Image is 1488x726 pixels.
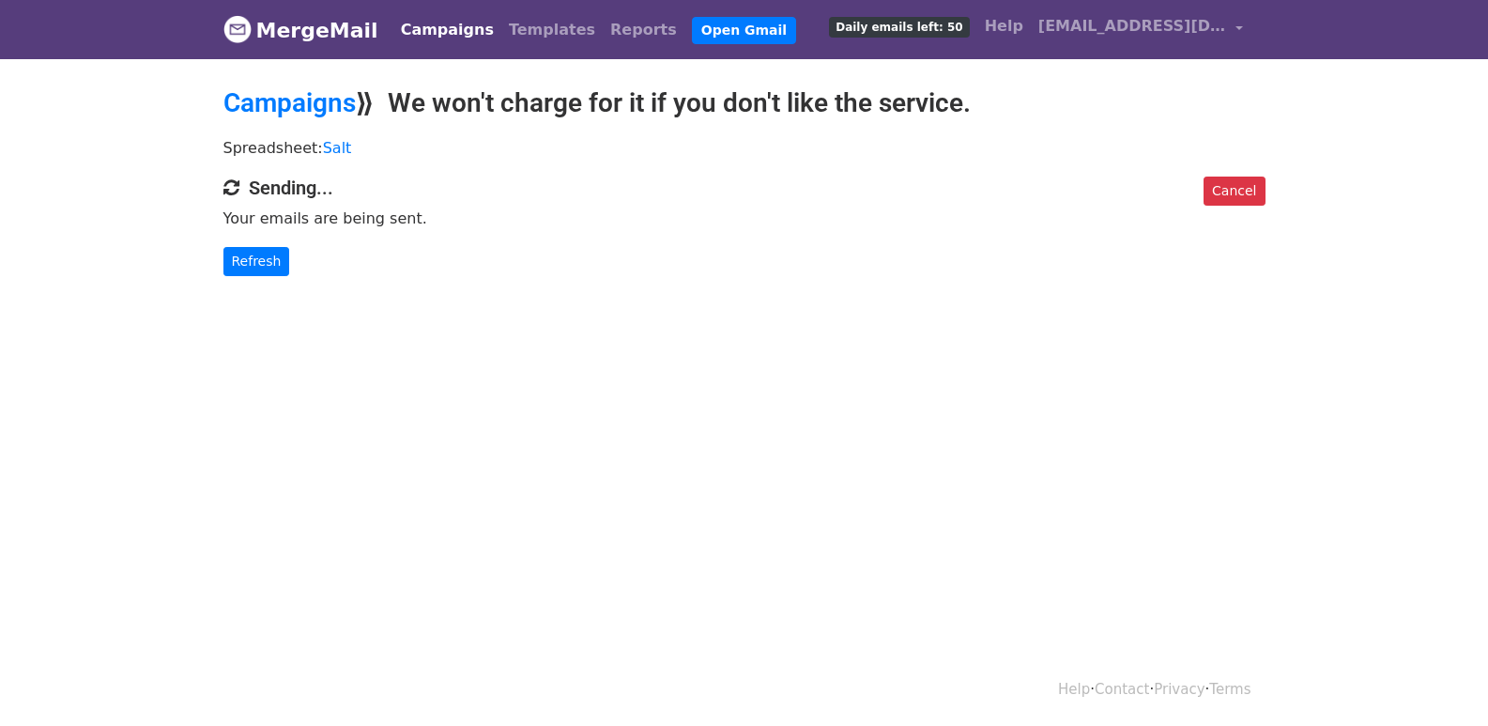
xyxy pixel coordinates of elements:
[223,10,378,50] a: MergeMail
[692,17,796,44] a: Open Gmail
[223,87,356,118] a: Campaigns
[223,177,1266,199] h4: Sending...
[1394,636,1488,726] iframe: Chat Widget
[501,11,603,49] a: Templates
[977,8,1031,45] a: Help
[223,15,252,43] img: MergeMail logo
[603,11,684,49] a: Reports
[223,138,1266,158] p: Spreadsheet:
[829,17,969,38] span: Daily emails left: 50
[323,139,352,157] a: Salt
[1031,8,1250,52] a: [EMAIL_ADDRESS][DOMAIN_NAME]
[393,11,501,49] a: Campaigns
[821,8,976,45] a: Daily emails left: 50
[1204,177,1265,206] a: Cancel
[223,247,290,276] a: Refresh
[1058,681,1090,698] a: Help
[1209,681,1250,698] a: Terms
[223,209,1266,228] p: Your emails are being sent.
[223,87,1266,119] h2: ⟫ We won't charge for it if you don't like the service.
[1154,681,1204,698] a: Privacy
[1038,15,1226,38] span: [EMAIL_ADDRESS][DOMAIN_NAME]
[1095,681,1149,698] a: Contact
